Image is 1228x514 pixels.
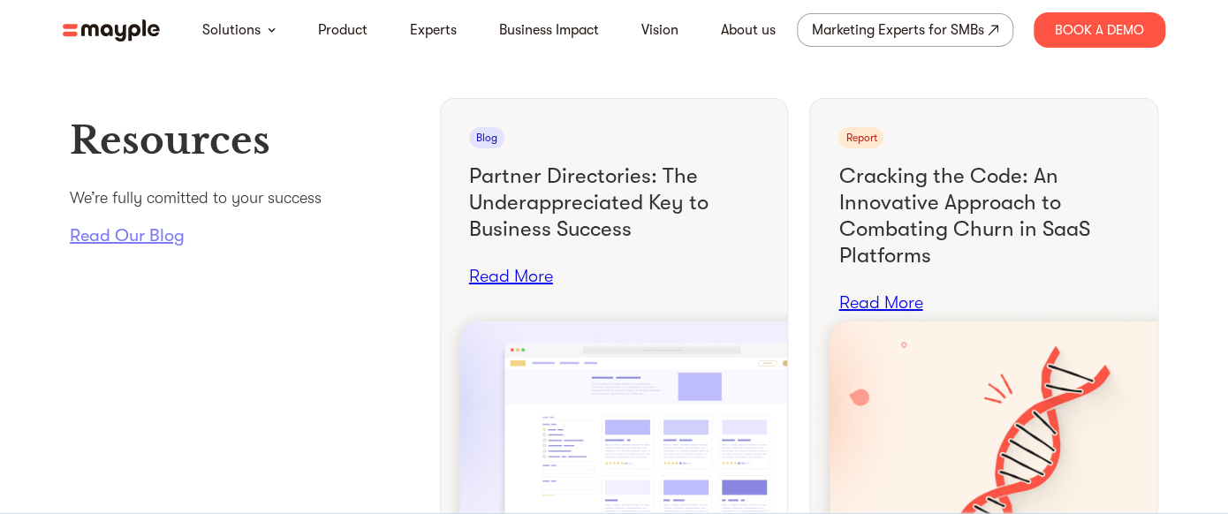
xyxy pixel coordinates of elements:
[469,163,760,242] h4: Partner Directories: The Underappreciated Key to Business Success
[469,265,553,288] a: Read More
[499,19,599,41] a: Business Impact
[202,19,261,41] a: Solutions
[838,163,1129,268] h4: Cracking the Code: An Innovative Approach to Combating Churn in SaaS Platforms
[318,19,368,41] a: Product
[812,18,984,42] div: Marketing Experts for SMBs
[469,127,504,148] div: Blog
[268,27,276,33] img: arrow-down
[70,116,419,165] h3: Resources
[63,19,160,42] img: mayple-logo
[838,127,883,148] div: report
[797,13,1013,47] a: Marketing Experts for SMBs
[721,19,776,41] a: About us
[641,19,678,41] a: Vision
[1034,12,1165,48] div: Book A Demo
[838,291,922,314] a: Read More
[70,186,419,210] p: We’re fully comitted to your success
[410,19,457,41] a: Experts
[70,224,419,247] a: Read Our Blog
